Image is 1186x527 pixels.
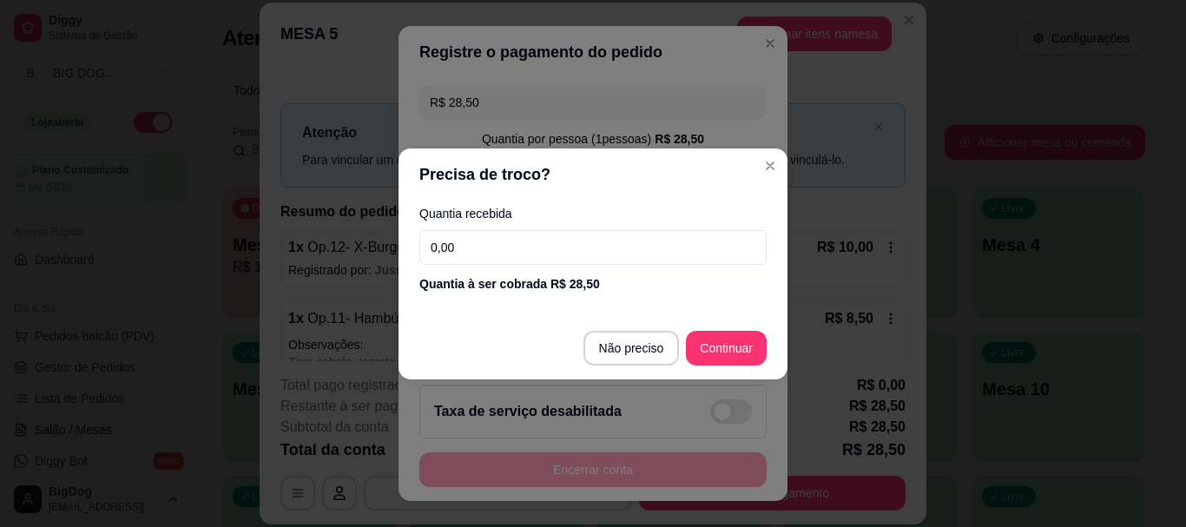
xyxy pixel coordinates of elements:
header: Precisa de troco? [399,148,787,201]
button: Close [756,152,784,180]
button: Continuar [686,331,767,366]
label: Quantia recebida [419,208,767,220]
button: Não preciso [583,331,680,366]
div: Quantia à ser cobrada R$ 28,50 [419,275,767,293]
